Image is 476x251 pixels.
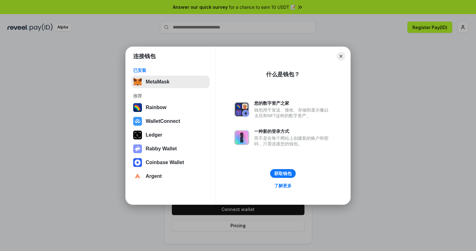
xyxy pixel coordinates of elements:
button: Rabby Wallet [131,143,210,155]
button: Rainbow [131,101,210,114]
button: WalletConnect [131,115,210,128]
button: Coinbase Wallet [131,156,210,169]
button: Close [337,52,345,61]
img: svg+xml,%3Csvg%20width%3D%2228%22%20height%3D%2228%22%20viewBox%3D%220%200%2028%2028%22%20fill%3D... [133,158,142,167]
img: svg+xml,%3Csvg%20fill%3D%22none%22%20height%3D%2233%22%20viewBox%3D%220%200%2035%2033%22%20width%... [133,78,142,86]
div: 推荐 [133,93,208,99]
img: svg+xml,%3Csvg%20width%3D%2228%22%20height%3D%2228%22%20viewBox%3D%220%200%2028%2028%22%20fill%3D... [133,117,142,126]
div: Ledger [146,132,162,138]
div: Argent [146,173,162,179]
div: 了解更多 [274,183,292,188]
h1: 连接钱包 [133,53,156,60]
img: svg+xml,%3Csvg%20xmlns%3D%22http%3A%2F%2Fwww.w3.org%2F2000%2Fsvg%22%20width%3D%2228%22%20height%3... [133,131,142,139]
img: svg+xml,%3Csvg%20xmlns%3D%22http%3A%2F%2Fwww.w3.org%2F2000%2Fsvg%22%20fill%3D%22none%22%20viewBox... [234,130,249,145]
div: Rainbow [146,105,167,110]
div: 而不是在每个网站上创建新的账户和密码，只需连接您的钱包。 [254,135,332,147]
div: Coinbase Wallet [146,160,184,165]
div: MetaMask [146,79,169,85]
img: svg+xml,%3Csvg%20xmlns%3D%22http%3A%2F%2Fwww.w3.org%2F2000%2Fsvg%22%20fill%3D%22none%22%20viewBox... [234,102,249,117]
a: 了解更多 [270,182,295,190]
button: Ledger [131,129,210,141]
img: svg+xml,%3Csvg%20width%3D%22120%22%20height%3D%22120%22%20viewBox%3D%220%200%20120%20120%22%20fil... [133,103,142,112]
div: 钱包用于发送、接收、存储和显示像以太坊和NFT这样的数字资产。 [254,107,332,118]
div: 一种新的登录方式 [254,128,332,134]
div: 您的数字资产之家 [254,100,332,106]
div: 获取钱包 [274,171,292,176]
div: 已安装 [133,68,208,73]
div: WalletConnect [146,118,180,124]
button: Argent [131,170,210,183]
button: MetaMask [131,76,210,88]
button: 获取钱包 [270,169,296,178]
div: 什么是钱包？ [266,71,300,78]
img: svg+xml,%3Csvg%20width%3D%2228%22%20height%3D%2228%22%20viewBox%3D%220%200%2028%2028%22%20fill%3D... [133,172,142,181]
div: Rabby Wallet [146,146,177,152]
img: svg+xml,%3Csvg%20xmlns%3D%22http%3A%2F%2Fwww.w3.org%2F2000%2Fsvg%22%20fill%3D%22none%22%20viewBox... [133,144,142,153]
